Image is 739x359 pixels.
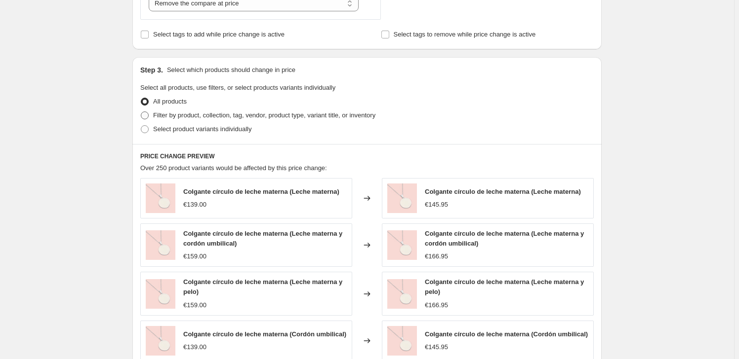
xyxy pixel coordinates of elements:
span: Colgante círculo de leche materna (Cordón umbilical) [183,330,346,338]
div: €139.00 [183,342,206,352]
img: Tesoros_De_Vida_01_PRS_10133_1_80x.jpg [387,183,417,213]
span: Select product variants individually [153,125,251,133]
span: Colgante círculo de leche materna (Leche materna y pelo) [425,278,584,295]
span: Over 250 product variants would be affected by this price change: [140,164,327,172]
div: €166.95 [425,300,448,310]
h2: Step 3. [140,65,163,75]
span: Colgante círculo de leche materna (Leche materna y cordón umbilical) [183,230,342,247]
img: Tesoros_De_Vida_01_PRS_10133_1_80x.jpg [387,326,417,356]
p: Select which products should change in price [167,65,295,75]
img: Tesoros_De_Vida_01_PRS_10133_1_80x.jpg [146,326,175,356]
span: Filter by product, collection, tag, vendor, product type, variant title, or inventory [153,111,375,119]
div: €166.95 [425,251,448,261]
span: Colgante círculo de leche materna (Leche materna y cordón umbilical) [425,230,584,247]
img: Tesoros_De_Vida_01_PRS_10133_1_80x.jpg [387,230,417,260]
div: €139.00 [183,200,206,210]
div: €159.00 [183,300,206,310]
div: €145.95 [425,342,448,352]
span: Colgante círculo de leche materna (Leche materna) [183,188,339,195]
span: Select tags to remove while price change is active [394,31,536,38]
div: €159.00 [183,251,206,261]
span: Colgante círculo de leche materna (Leche materna) [425,188,581,195]
img: Tesoros_De_Vida_01_PRS_10133_1_80x.jpg [146,230,175,260]
h6: PRICE CHANGE PREVIEW [140,152,594,160]
span: All products [153,98,187,105]
img: Tesoros_De_Vida_01_PRS_10133_1_80x.jpg [387,279,417,309]
div: €145.95 [425,200,448,210]
span: Select all products, use filters, or select products variants individually [140,84,335,91]
img: Tesoros_De_Vida_01_PRS_10133_1_80x.jpg [146,183,175,213]
span: Colgante círculo de leche materna (Leche materna y pelo) [183,278,342,295]
span: Select tags to add while price change is active [153,31,285,38]
img: Tesoros_De_Vida_01_PRS_10133_1_80x.jpg [146,279,175,309]
span: Colgante círculo de leche materna (Cordón umbilical) [425,330,588,338]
